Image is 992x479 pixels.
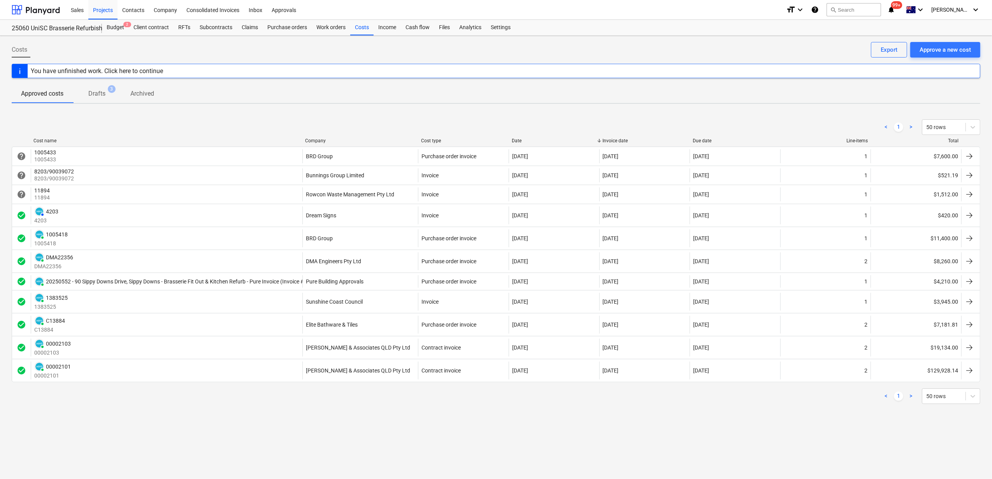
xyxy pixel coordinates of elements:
div: [DATE] [512,278,528,285]
div: $4,210.00 [871,275,961,288]
div: [DATE] [512,212,528,219]
span: check_circle [17,320,26,329]
p: Approved costs [21,89,63,98]
div: [DATE] [693,191,709,198]
div: [DATE] [603,212,619,219]
div: [DATE] [512,322,528,328]
div: Invoice was approved [17,277,26,286]
img: xero.svg [35,231,43,238]
div: 2 [864,367,867,374]
a: Claims [237,20,263,35]
div: Invoice was approved [17,366,26,375]
p: DMA22356 [34,262,73,270]
div: 1383525 [46,295,68,301]
i: keyboard_arrow_down [971,5,980,14]
div: [DATE] [693,367,709,374]
i: keyboard_arrow_down [795,5,805,14]
div: $7,181.81 [871,316,961,334]
img: xero.svg [35,317,43,325]
div: Dream Signs [306,212,336,219]
div: [DATE] [603,153,619,159]
div: Invoice [421,299,439,305]
div: [DATE] [512,191,528,198]
span: help [17,152,26,161]
a: Cash flow [401,20,434,35]
div: Invoice has been synced with Xero and its status is currently AUTHORISED [34,206,44,217]
i: keyboard_arrow_down [916,5,925,14]
div: Invoice was approved [17,234,26,243]
a: Settings [486,20,515,35]
div: [DATE] [512,235,528,241]
span: check_circle [17,277,26,286]
div: Invoice has been synced with Xero and its status is currently PAID [34,276,44,287]
i: format_size [786,5,795,14]
div: Invoice has been synced with Xero and its status is currently PAID [34,339,44,349]
p: 8203/90039072 [34,175,75,182]
div: $1,512.00 [871,187,961,201]
i: Knowledge base [811,5,819,14]
div: $7,600.00 [871,149,961,163]
div: [DATE] [512,344,528,351]
div: [DATE] [693,278,709,285]
div: Invoice [421,172,439,178]
span: check_circle [17,234,26,243]
div: 11894 [34,187,50,194]
div: Date [512,138,596,143]
div: Invoice was approved [17,257,26,266]
span: 99+ [891,1,902,9]
a: Purchase orders [263,20,312,35]
p: 00002103 [34,349,71,357]
div: 1 [864,278,867,285]
div: You have unfinished work. Click here to continue [31,67,163,75]
div: Company [305,138,415,143]
div: 1 [864,212,867,219]
div: $11,400.00 [871,229,961,247]
div: Invoice was approved [17,320,26,329]
div: Purchase order invoice [421,278,476,285]
div: Invoice is waiting for an approval [17,171,26,180]
div: Rowcon Waste Management Pty Ltd [306,191,394,198]
p: 1383525 [34,303,68,311]
div: [DATE] [693,172,709,178]
div: Budget [102,20,129,35]
div: [DATE] [512,153,528,159]
div: 8203/90039072 [34,168,74,175]
iframe: Chat Widget [953,442,992,479]
div: 00002103 [46,341,71,347]
div: $521.19 [871,168,961,182]
div: [DATE] [603,235,619,241]
a: Budget2 [102,20,129,35]
div: [DATE] [603,258,619,264]
div: Invoice was approved [17,343,26,352]
div: 1 [864,235,867,241]
div: 1005418 [46,231,68,238]
p: 4203 [34,217,58,224]
div: [DATE] [603,367,619,374]
img: xero.svg [35,253,43,261]
div: [DATE] [512,172,528,178]
a: Files [434,20,455,35]
a: Page 1 is your current page [894,392,903,401]
div: C13884 [46,318,65,324]
span: help [17,171,26,180]
div: [DATE] [603,344,619,351]
div: Invoice [421,212,439,219]
div: $420.00 [871,206,961,224]
span: check_circle [17,343,26,352]
span: [PERSON_NAME] [931,7,970,13]
div: Sunshine Coast Council [306,299,363,305]
a: RFTs [174,20,195,35]
div: 1 [864,153,867,159]
div: Due date [693,138,778,143]
div: Contract invoice [421,367,461,374]
div: 4203 [46,208,58,215]
div: Invoice date [602,138,687,143]
div: DMA Engineers Pty Ltd [306,258,361,264]
div: $8,260.00 [871,252,961,270]
div: DMA22356 [46,254,73,260]
a: Client contract [129,20,174,35]
a: Previous page [881,392,891,401]
div: Approve a new cost [920,45,971,55]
